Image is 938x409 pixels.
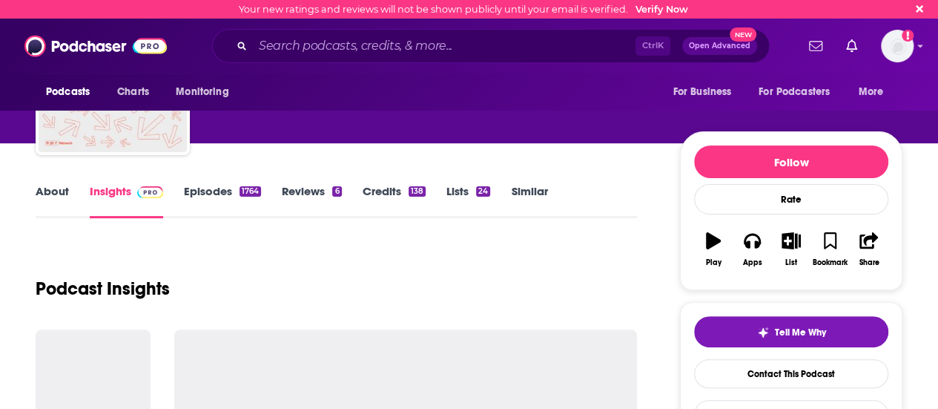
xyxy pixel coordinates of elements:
[694,145,888,178] button: Follow
[36,78,109,106] button: open menu
[176,82,228,102] span: Monitoring
[332,186,341,197] div: 6
[476,186,490,197] div: 24
[36,278,170,300] h1: Podcast Insights
[165,78,248,106] button: open menu
[184,184,261,218] a: Episodes1764
[117,82,149,102] span: Charts
[212,29,770,63] div: Search podcasts, credits, & more...
[749,78,851,106] button: open menu
[24,32,167,60] img: Podchaser - Follow, Share and Rate Podcasts
[785,258,797,267] div: List
[673,82,731,102] span: For Business
[108,78,158,106] a: Charts
[694,359,888,388] a: Contact This Podcast
[775,327,826,338] span: Tell Me Why
[840,33,863,59] a: Show notifications dropdown
[859,82,884,102] span: More
[730,27,756,42] span: New
[682,37,757,55] button: Open AdvancedNew
[881,30,914,62] button: Show profile menu
[706,258,721,267] div: Play
[36,184,69,218] a: About
[363,184,426,218] a: Credits138
[239,4,688,15] div: Your new ratings and reviews will not be shown publicly until your email is verified.
[757,327,769,338] img: tell me why sparkle
[759,82,830,102] span: For Podcasters
[662,78,750,106] button: open menu
[446,184,490,218] a: Lists24
[881,30,914,62] span: Logged in as celadonmarketing
[694,316,888,347] button: tell me why sparkleTell Me Why
[511,184,547,218] a: Similar
[803,33,828,59] a: Show notifications dropdown
[810,223,849,276] button: Bookmark
[743,258,762,267] div: Apps
[635,4,688,15] a: Verify Now
[689,42,750,50] span: Open Advanced
[848,78,902,106] button: open menu
[850,223,888,276] button: Share
[282,184,341,218] a: Reviews6
[253,34,635,58] input: Search podcasts, credits, & more...
[902,30,914,42] svg: Email not verified
[46,82,90,102] span: Podcasts
[881,30,914,62] img: User Profile
[772,223,810,276] button: List
[733,223,771,276] button: Apps
[694,184,888,215] div: Rate
[137,186,163,198] img: Podchaser Pro
[813,258,848,267] div: Bookmark
[635,36,670,56] span: Ctrl K
[694,223,733,276] button: Play
[90,184,163,218] a: InsightsPodchaser Pro
[240,186,261,197] div: 1764
[409,186,426,197] div: 138
[859,258,879,267] div: Share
